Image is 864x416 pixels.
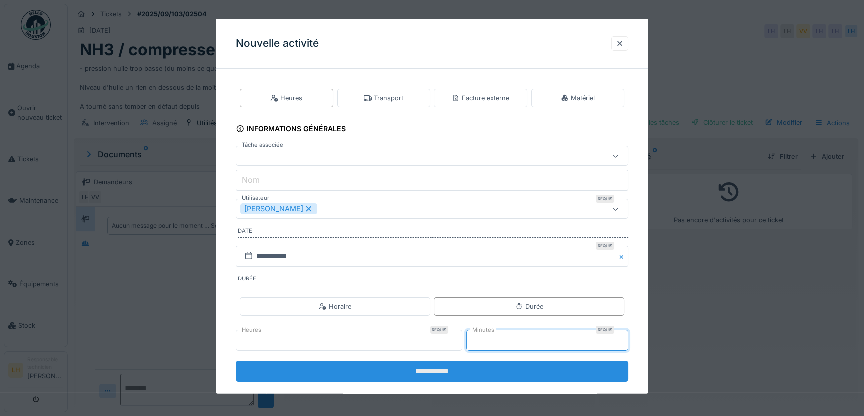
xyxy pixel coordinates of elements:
[596,195,614,203] div: Requis
[470,326,496,334] label: Minutes
[452,93,509,103] div: Facture externe
[430,326,448,334] div: Requis
[240,174,262,186] label: Nom
[596,242,614,250] div: Requis
[238,227,628,238] label: Date
[240,141,285,149] label: Tâche associée
[236,121,346,138] div: Informations générales
[596,326,614,334] div: Requis
[236,37,319,50] h3: Nouvelle activité
[270,93,302,103] div: Heures
[364,93,403,103] div: Transport
[515,301,543,311] div: Durée
[319,301,351,311] div: Horaire
[240,326,263,334] label: Heures
[240,194,271,202] label: Utilisateur
[561,93,595,103] div: Matériel
[238,275,628,285] label: Durée
[617,246,628,267] button: Close
[240,203,317,214] div: [PERSON_NAME]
